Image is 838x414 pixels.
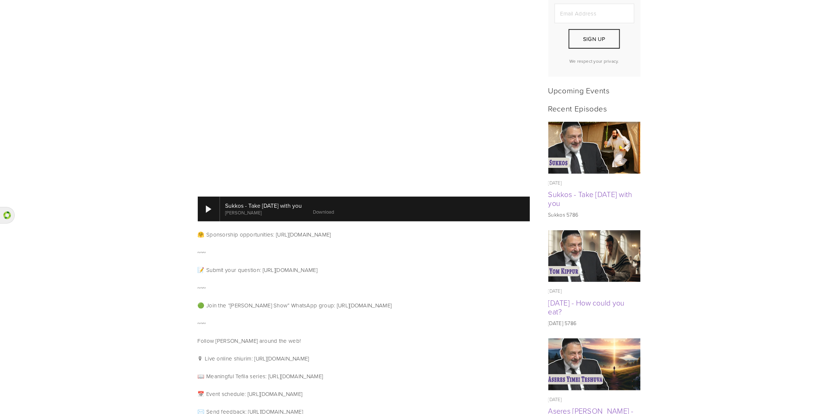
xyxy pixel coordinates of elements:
button: Sign Up [569,29,620,49]
p: ~~~ [198,283,530,292]
h2: Upcoming Events [548,86,641,95]
p: We respect your privacy. [555,58,634,64]
time: [DATE] [548,287,562,294]
a: Download [313,208,334,215]
iframe: YouTube video player [198,1,530,188]
a: Sukkos - Take [DATE] with you [548,189,633,208]
time: [DATE] [548,396,562,403]
a: [DATE] - How could you eat? [548,297,625,317]
h2: Recent Episodes [548,104,641,113]
p: 📝 Submit your question: [URL][DOMAIN_NAME] [198,266,530,275]
p: 🎙 Live online shiurim: [URL][DOMAIN_NAME] [198,354,530,363]
p: ~~~ [198,319,530,328]
img: Aseres Yimei Teshuva - Hashem is close to us [548,338,641,390]
p: Follow [PERSON_NAME] around the web! [198,337,530,345]
span: Sign Up [583,35,606,43]
p: Sukkos 5786 [548,211,641,218]
img: Sukkos - Take Yom Kippur with you [548,122,641,174]
input: Email Address [555,4,634,23]
p: 📅 Event schedule: [URL][DOMAIN_NAME] [198,390,530,399]
p: 📖 Meaningful Tefila series: [URL][DOMAIN_NAME] [198,372,530,381]
p: 🟢 Join the “[PERSON_NAME] Show” WhatsApp group: [URL][DOMAIN_NAME] [198,301,530,310]
p: ~~~ [198,248,530,257]
p: [DATE] 5786 [548,320,641,327]
p: 🤗 Sponsorship opportunities: [URL][DOMAIN_NAME] [198,230,530,239]
img: Yom Kippur - How could you eat? [548,230,641,282]
time: [DATE] [548,179,562,186]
